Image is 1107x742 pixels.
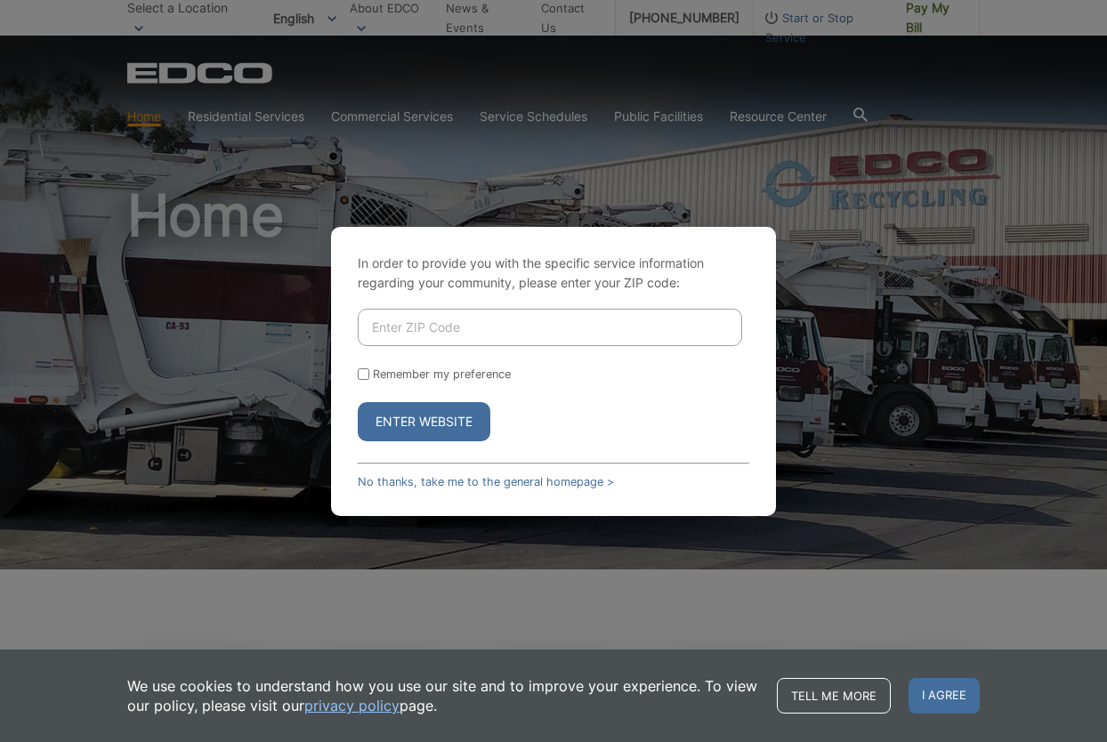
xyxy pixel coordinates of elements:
a: No thanks, take me to the general homepage > [358,475,614,488]
p: In order to provide you with the specific service information regarding your community, please en... [358,254,749,293]
label: Remember my preference [373,367,511,381]
p: We use cookies to understand how you use our site and to improve your experience. To view our pol... [127,676,759,715]
a: privacy policy [304,696,400,715]
button: Enter Website [358,402,490,441]
span: I agree [909,678,980,714]
a: Tell me more [777,678,891,714]
input: Enter ZIP Code [358,309,742,346]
